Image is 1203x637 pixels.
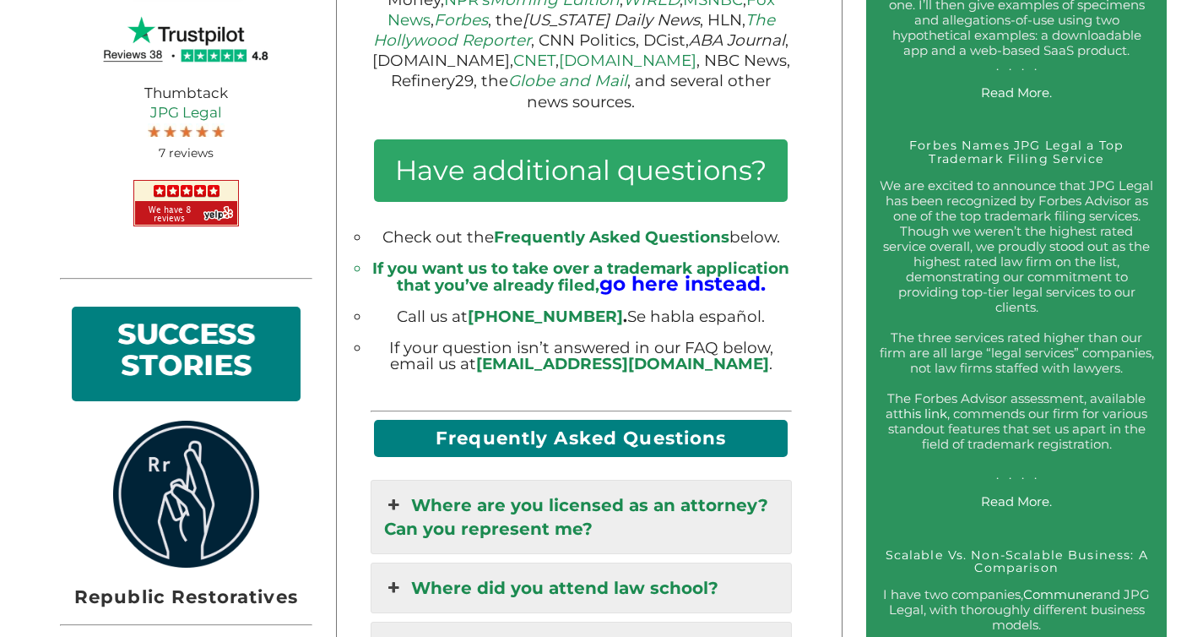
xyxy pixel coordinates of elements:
a: Scalable Vs. Non-Scalable Business: A Comparison [886,547,1148,576]
h2: Frequently Asked Questions [374,420,788,457]
big: go here instead. [599,272,766,296]
p: We are excited to announce that JPG Legal has been recognized by Forbes Advisor as one of the top... [878,178,1155,482]
a: [DOMAIN_NAME] [559,51,696,70]
h2: Republic Restoratives [60,582,312,612]
img: JPG Legal [133,180,239,226]
a: Read More. [981,493,1052,509]
a: Forbes [434,10,488,30]
a: Read More. [981,84,1052,101]
a: The Hollywood Reporter [373,10,775,50]
p: I have two companies, and JPG Legal, with thoroughly different business models. [878,587,1155,633]
a: [PHONE_NUMBER]‬ [468,307,623,326]
img: Screen-Shot-2017-10-03-at-11.31.22-PM.jpg [164,123,176,137]
img: Screen-Shot-2017-10-03-at-11.31.22-PM.jpg [148,123,160,137]
li: If you want us to take over a trademark application that you’ve already filed, [371,261,792,294]
a: this link [898,406,947,422]
div: Thumbtack [60,71,312,176]
h2: SUCCESS STORIES [84,318,288,389]
img: Screen-Shot-2017-10-03-at-11.31.22-PM.jpg [196,123,209,137]
a: Communer [1023,586,1096,602]
a: [EMAIL_ADDRESS][DOMAIN_NAME] [476,354,769,373]
a: Where did you attend law school? [371,563,791,612]
li: If your question isn’t answered in our FAQ below, email us at . [371,340,792,372]
li: Call us at Se habla español. [371,309,792,325]
img: JPG Legal TrustPilot 4.8 Stars 38 Reviews [101,13,270,66]
img: rrlogo.png [108,421,264,567]
a: Forbes Names JPG Legal a Top Trademark Filing Service [909,138,1124,166]
img: Screen-Shot-2017-10-03-at-11.31.22-PM.jpg [180,123,192,137]
span: 7 reviews [159,145,214,161]
a: Where are you licensed as an attorney? Can you represent me? [371,481,791,553]
a: go here instead. [599,275,766,295]
b: . [468,307,627,326]
li: Check out the below. [371,230,792,246]
img: Screen-Shot-2017-10-03-at-11.31.22-PM.jpg [212,123,225,137]
a: CNET [513,51,555,70]
em: [US_STATE] Daily News [523,10,700,30]
h3: Have additional questions? [374,139,788,201]
span: Frequently Asked Questions [494,227,729,247]
em: ABA Journal [689,30,785,50]
a: Globe and Mail [508,71,627,90]
a: JPG Legal [73,103,299,122]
